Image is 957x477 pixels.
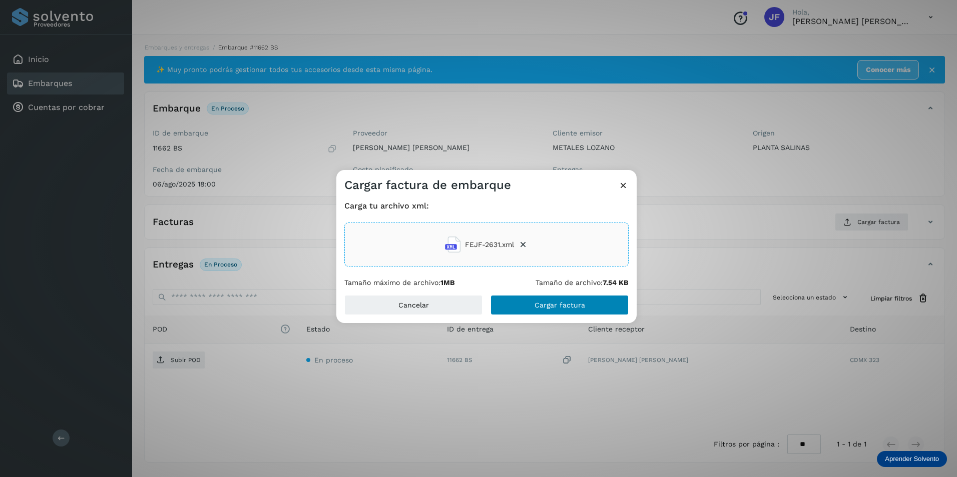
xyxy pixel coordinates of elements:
h3: Cargar factura de embarque [344,178,511,192]
span: Cancelar [398,301,429,308]
div: Aprender Solvento [877,451,947,467]
span: Cargar factura [535,301,585,308]
b: 7.54 KB [603,278,629,286]
button: Cancelar [344,295,483,315]
p: Tamaño de archivo: [536,278,629,287]
b: 1MB [440,278,455,286]
span: FEJF-2631.xml [465,239,514,250]
h4: Carga tu archivo xml: [344,201,629,210]
p: Aprender Solvento [885,455,939,463]
button: Cargar factura [491,295,629,315]
p: Tamaño máximo de archivo: [344,278,455,287]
